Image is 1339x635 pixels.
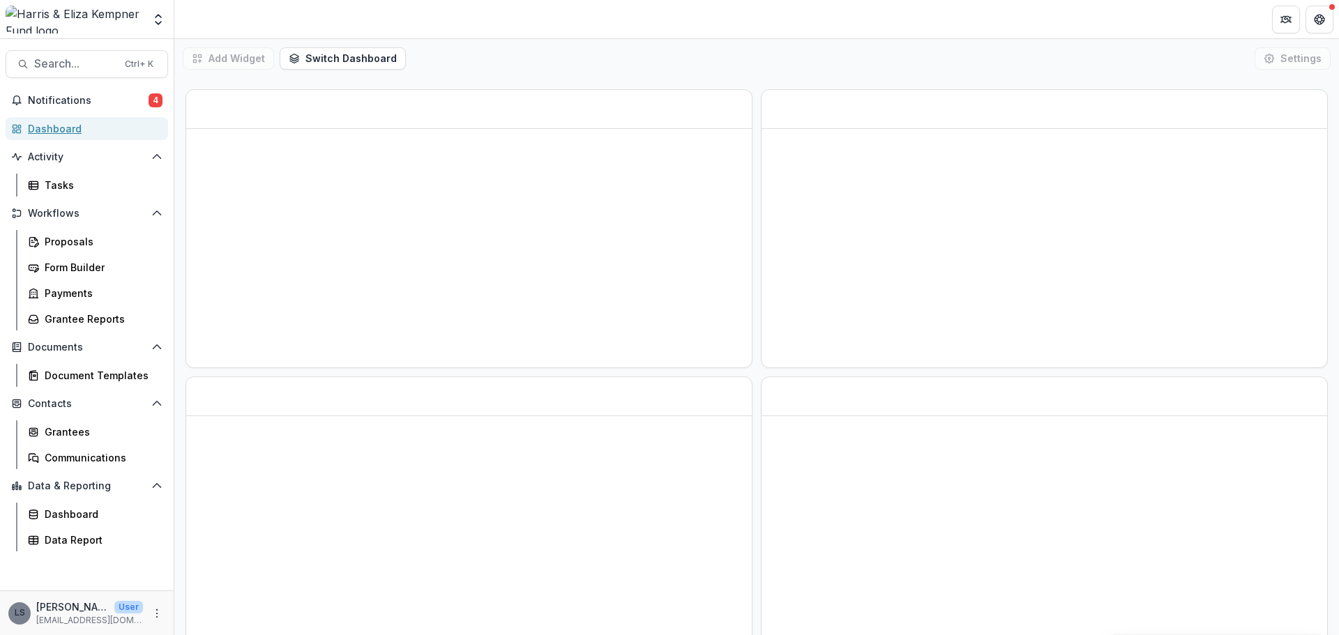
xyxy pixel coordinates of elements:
[6,89,168,112] button: Notifications4
[36,614,143,627] p: [EMAIL_ADDRESS][DOMAIN_NAME]
[6,475,168,497] button: Open Data & Reporting
[6,146,168,168] button: Open Activity
[6,50,168,78] button: Search...
[15,609,25,618] div: Lauren Scott
[22,282,168,305] a: Payments
[22,528,168,551] a: Data Report
[183,47,274,70] button: Add Widget
[28,480,146,492] span: Data & Reporting
[6,392,168,415] button: Open Contacts
[45,507,157,521] div: Dashboard
[45,234,157,249] div: Proposals
[34,57,116,70] span: Search...
[28,95,149,107] span: Notifications
[22,503,168,526] a: Dashboard
[149,605,165,622] button: More
[45,312,157,326] div: Grantee Reports
[45,533,157,547] div: Data Report
[1272,6,1300,33] button: Partners
[22,230,168,253] a: Proposals
[22,420,168,443] a: Grantees
[28,398,146,410] span: Contacts
[6,202,168,224] button: Open Workflows
[28,151,146,163] span: Activity
[45,178,157,192] div: Tasks
[28,342,146,353] span: Documents
[149,6,168,33] button: Open entity switcher
[45,368,157,383] div: Document Templates
[180,9,239,29] nav: breadcrumb
[1255,47,1331,70] button: Settings
[114,601,143,613] p: User
[22,256,168,279] a: Form Builder
[45,450,157,465] div: Communications
[6,336,168,358] button: Open Documents
[45,260,157,275] div: Form Builder
[22,364,168,387] a: Document Templates
[22,307,168,330] a: Grantee Reports
[45,424,157,439] div: Grantees
[122,56,156,72] div: Ctrl + K
[22,174,168,197] a: Tasks
[28,208,146,220] span: Workflows
[36,599,109,614] p: [PERSON_NAME]
[6,117,168,140] a: Dashboard
[149,93,162,107] span: 4
[1306,6,1333,33] button: Get Help
[22,446,168,469] a: Communications
[45,286,157,300] div: Payments
[280,47,406,70] button: Switch Dashboard
[28,121,157,136] div: Dashboard
[6,6,143,33] img: Harris & Eliza Kempner Fund logo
